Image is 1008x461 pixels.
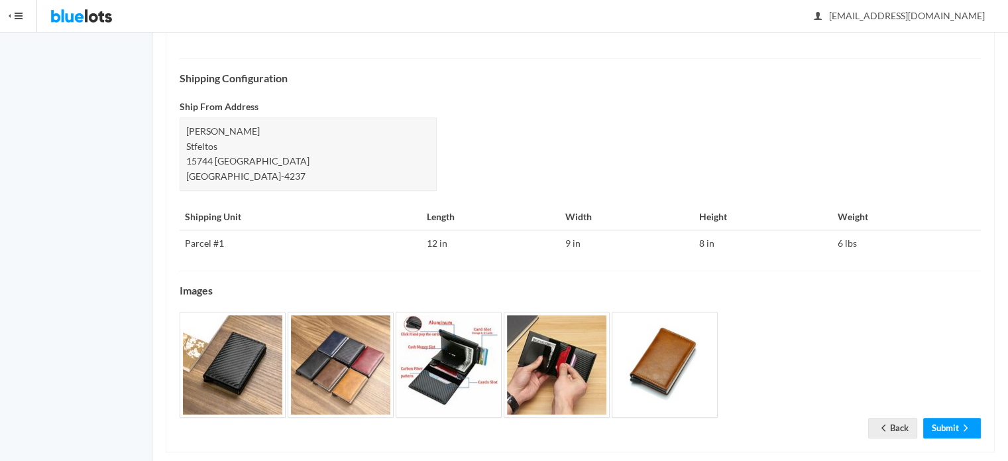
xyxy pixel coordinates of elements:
[832,204,981,231] th: Weight
[180,99,258,115] label: Ship From Address
[180,117,437,190] div: [PERSON_NAME] Stfeltos 15744 [GEOGRAPHIC_DATA] [GEOGRAPHIC_DATA]-4237
[396,312,502,418] img: aa4f52fa-bb86-4bb8-8460-37b49b95e1be-1754559865.jpg
[923,418,981,438] a: Submitarrow forward
[504,312,610,418] img: eb80acfb-3510-4f63-a8b0-9abf99529070-1754559865.jpg
[560,204,694,231] th: Width
[832,230,981,257] td: 6 lbs
[694,204,832,231] th: Height
[288,312,394,418] img: d5110ffb-9de8-4941-852c-c304981b555d-1754559865.jpg
[180,230,421,257] td: Parcel #1
[421,204,560,231] th: Length
[560,230,694,257] td: 9 in
[180,285,981,296] h4: Images
[421,230,560,257] td: 12 in
[811,11,824,23] ion-icon: person
[814,10,985,21] span: [EMAIL_ADDRESS][DOMAIN_NAME]
[694,230,832,257] td: 8 in
[877,423,890,435] ion-icon: arrow back
[180,72,981,84] h4: Shipping Configuration
[180,312,286,418] img: 22459c1f-387f-4716-8dff-9e65020720d3-1754559864.jpg
[180,204,421,231] th: Shipping Unit
[959,423,972,435] ion-icon: arrow forward
[868,418,917,438] a: arrow backBack
[612,312,718,418] img: 0de0a9a1-f6b3-4cbe-80d6-261d62a44e4b-1754559866.jpg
